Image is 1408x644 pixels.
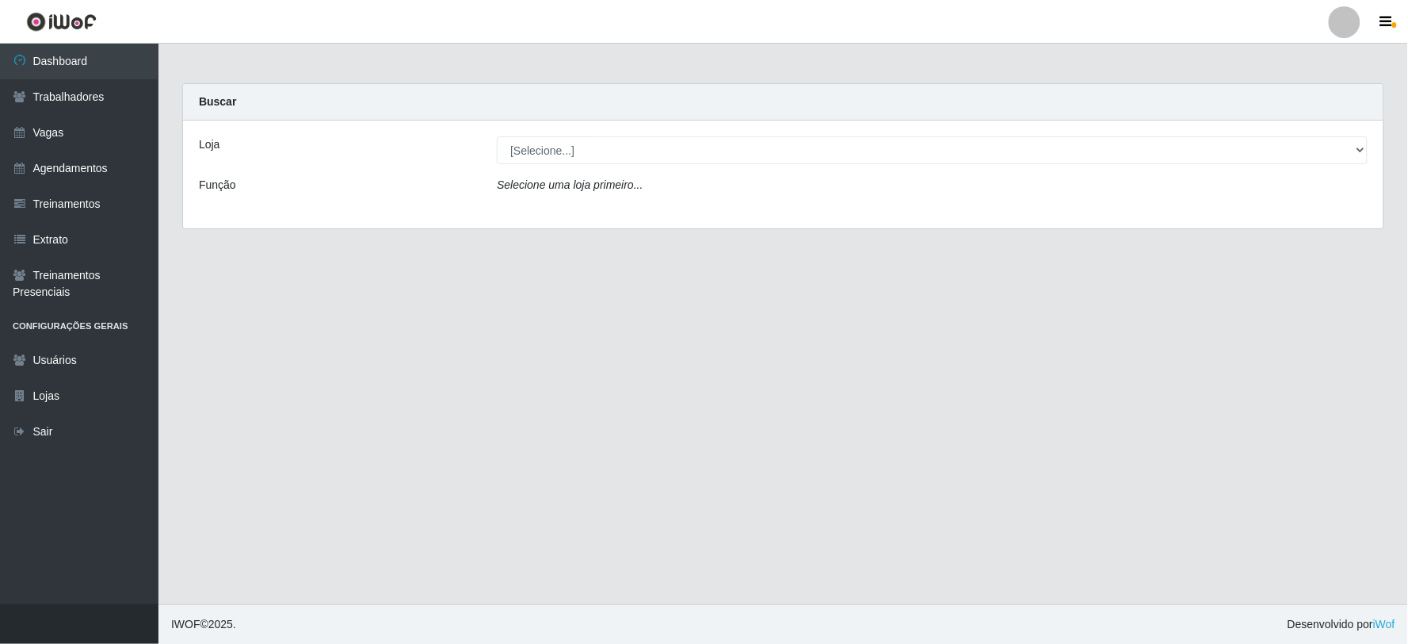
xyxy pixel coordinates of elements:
[171,616,236,633] span: © 2025 .
[497,178,643,191] i: Selecione uma loja primeiro...
[26,12,97,32] img: CoreUI Logo
[199,177,236,194] label: Função
[199,136,219,153] label: Loja
[199,95,236,108] strong: Buscar
[171,618,200,631] span: IWOF
[1373,618,1395,631] a: iWof
[1288,616,1395,633] span: Desenvolvido por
